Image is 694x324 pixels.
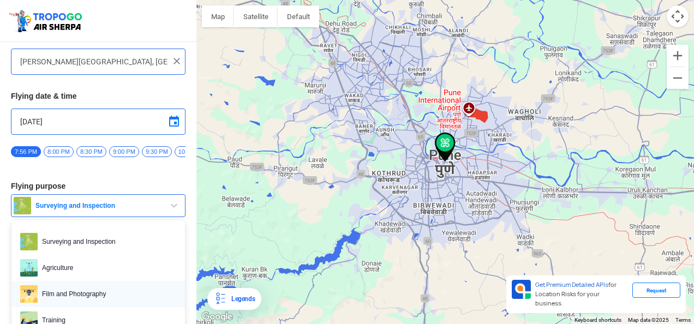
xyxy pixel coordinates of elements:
div: Request [632,283,680,298]
span: 9:30 PM [142,146,172,157]
button: Surveying and Inspection [11,194,186,217]
button: Zoom out [667,67,689,89]
button: Zoom in [667,45,689,67]
span: 7:56 PM [11,146,41,157]
button: Show satellite imagery [234,5,278,27]
span: Surveying and Inspection [31,201,167,210]
img: film.png [20,285,38,303]
img: Legends [214,292,227,305]
span: Surveying and Inspection [38,233,176,250]
span: Film and Photography [38,285,176,303]
input: Select Date [20,115,176,128]
h3: Flying date & time [11,92,186,100]
img: survey.png [20,233,38,250]
a: Open this area in Google Maps (opens a new window) [199,310,235,324]
span: 9:00 PM [109,146,139,157]
img: agri.png [20,259,38,277]
button: Map camera controls [667,5,689,27]
span: Agriculture [38,259,176,277]
span: 8:30 PM [76,146,106,157]
div: for Location Risks for your business. [531,280,632,309]
input: Search your flying location [20,55,168,68]
h3: Flying purpose [11,182,186,190]
a: Terms [675,317,691,323]
span: Map data ©2025 [628,317,669,323]
img: survey.png [14,197,31,214]
img: Premium APIs [512,280,531,299]
span: Get Premium Detailed APIs [535,281,608,289]
div: Legends [227,292,255,305]
button: Show street map [202,5,234,27]
img: ic_tgdronemaps.svg [8,8,86,33]
img: ic_close.png [171,56,182,67]
span: 8:00 PM [44,146,74,157]
img: Google [199,310,235,324]
span: 10:00 PM [175,146,208,157]
button: Keyboard shortcuts [575,316,621,324]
